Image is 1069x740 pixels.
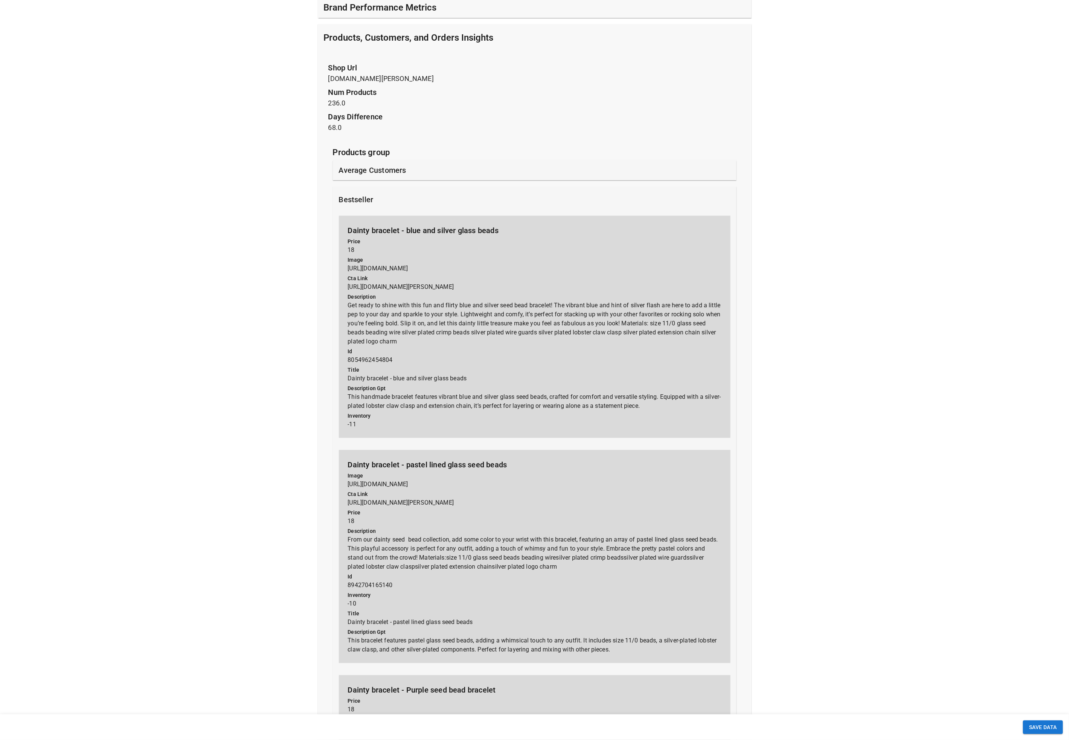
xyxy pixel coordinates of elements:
p: num products [328,87,741,98]
p: [DOMAIN_NAME][PERSON_NAME] [328,62,741,84]
p: This handmade bracelet features vibrant blue and silver glass seed beads, crafted for comfort and... [348,384,721,410]
p: cta link [348,275,721,282]
p: id [348,348,721,356]
p: Dainty bracelet - pastel lined glass seed beads [348,610,721,627]
p: Dainty bracelet - pastel lined glass seed beads [348,459,721,470]
p: -11 [348,412,721,429]
p: From our dainty seed bead collection, add some color to your wrist with this bracelet, featuring ... [348,527,721,571]
div: average customers [333,160,737,180]
p: days difference [328,111,741,122]
p: 68.0 [328,111,741,133]
p: Get ready to shine with this fun and flirty blue and silver seed bead bracelet! The vibrant blue ... [348,293,721,346]
p: average customers [339,165,406,176]
p: Dainty bracelet - blue and silver glass beads [348,366,721,383]
p: shop url [328,62,741,73]
button: SAVE DATA [1023,720,1063,734]
p: 236.0 [328,87,741,108]
p: cta link [348,490,721,498]
div: Products, Customers, and Orders Insights [318,24,752,54]
p: Products group [333,146,737,159]
p: price [348,697,721,705]
p: description [348,293,721,301]
p: [URL][DOMAIN_NAME][PERSON_NAME] [348,490,721,507]
p: [URL][DOMAIN_NAME][PERSON_NAME] [348,275,721,291]
h5: Products, Customers, and Orders Insights [324,32,494,44]
p: image [348,256,721,264]
p: 8054962454804 [348,348,721,365]
p: 18 [348,509,721,526]
p: bestseller [339,194,374,205]
p: 18 [348,697,721,714]
p: price [348,238,721,246]
div: bestseller [333,186,737,213]
p: This bracelet features pastel glass seed beads, adding a whimsical touch to any outfit. It includ... [348,628,721,654]
p: 8942704165140 [348,573,721,590]
p: 18 [348,238,721,255]
h5: Brand Performance Metrics [324,2,437,14]
p: Dainty bracelet - Purple seed bead bracelet [348,684,721,696]
p: inventory [348,412,721,420]
p: description gpt [348,384,721,392]
p: inventory [348,591,721,599]
p: description gpt [348,628,721,636]
p: price [348,509,721,517]
p: [URL][DOMAIN_NAME] [348,472,721,489]
p: title [348,610,721,618]
p: -10 [348,591,721,608]
p: [URL][DOMAIN_NAME] [348,256,721,273]
p: description [348,527,721,535]
p: image [348,472,721,480]
p: title [348,366,721,374]
p: id [348,573,721,581]
p: Dainty bracelet - blue and silver glass beads [348,225,721,236]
